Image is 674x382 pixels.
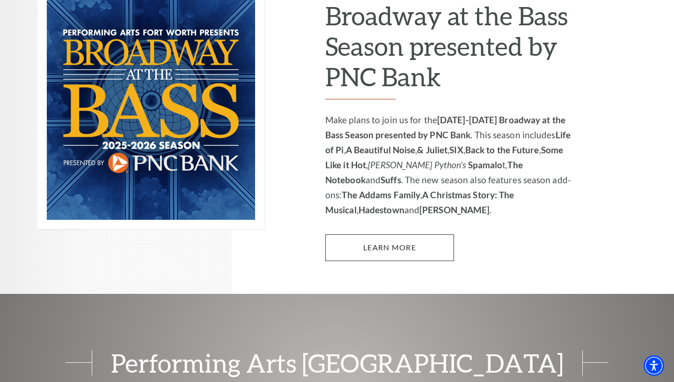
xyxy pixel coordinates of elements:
strong: Suffs [381,174,401,185]
strong: SIX [449,144,463,155]
strong: [DATE]-[DATE] Broadway at the Bass Season presented by PNC Bank [325,114,565,140]
a: Learn More 2025-2026 Broadway at the Bass Season presented by PNC Bank [325,234,454,261]
span: Performing Arts [GEOGRAPHIC_DATA] [92,350,583,375]
div: Accessibility Menu [644,355,664,376]
em: [PERSON_NAME] Python's [368,159,466,170]
strong: [PERSON_NAME] [419,204,490,215]
strong: A Christmas Story: The Musical [325,189,514,215]
strong: Spamalo [468,159,503,170]
strong: A Beautiful Noise [346,144,416,155]
strong: Life of Pi [325,129,571,155]
strong: The Notebook [325,159,523,185]
strong: Some Like it Hot [325,144,563,170]
strong: The Addams Family [342,189,420,200]
strong: & Juliet [417,144,447,155]
strong: Back to the Future [465,144,539,155]
p: Make plans to join us for the . This season includes , , , , , , t, and . The new season also fea... [325,112,576,217]
strong: Hadestown [359,204,404,215]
